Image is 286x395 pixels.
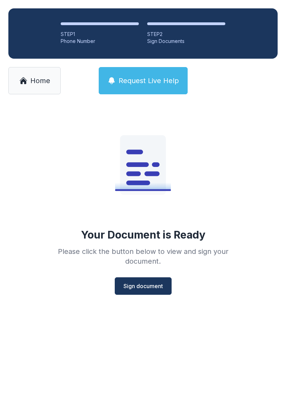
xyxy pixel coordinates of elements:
[81,228,205,241] div: Your Document is Ready
[147,31,225,38] div: STEP 2
[123,282,163,290] span: Sign document
[119,76,179,86] span: Request Live Help
[147,38,225,45] div: Sign Documents
[43,247,243,266] div: Please click the button below to view and sign your document.
[61,38,139,45] div: Phone Number
[61,31,139,38] div: STEP 1
[30,76,50,86] span: Home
